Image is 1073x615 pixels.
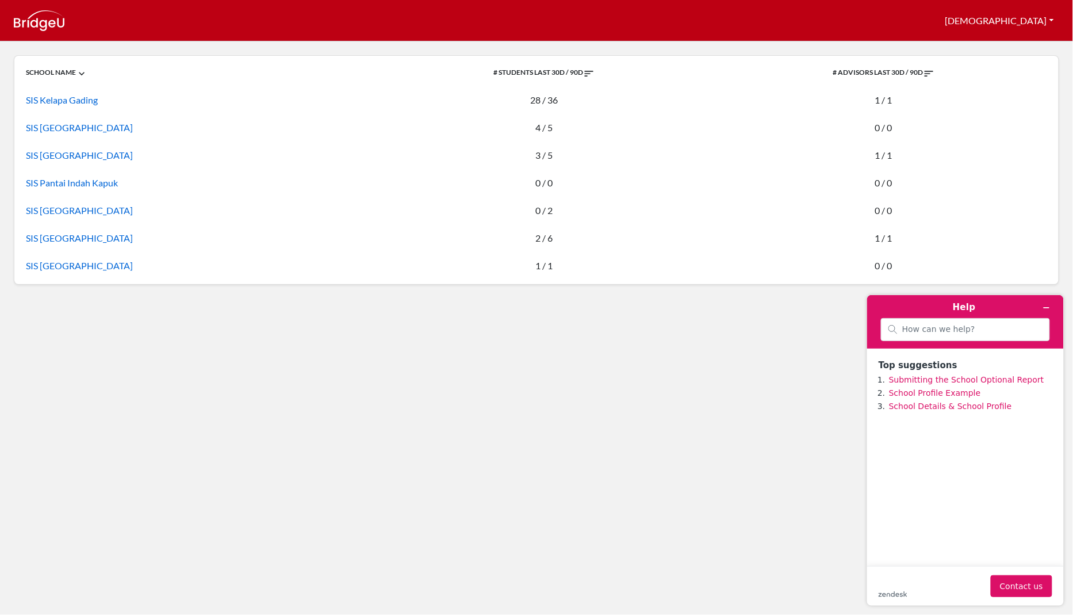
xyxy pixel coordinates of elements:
a: SIS [GEOGRAPHIC_DATA] [26,232,133,243]
td: 0 / 2 [375,197,714,224]
td: 1 / 1 [714,224,1054,252]
td: 1 / 1 [714,142,1054,169]
td: 0 / 0 [375,169,714,197]
div: SCHOOL NAME [26,67,368,79]
a: SIS [GEOGRAPHIC_DATA] [26,150,133,161]
a: SIS Pantai Indah Kapuk [26,177,118,188]
td: 28 / 36 [375,86,714,114]
td: 2 / 6 [375,224,714,252]
td: 1 / 1 [375,252,714,280]
td: 0 / 0 [714,114,1054,142]
a: SIS Kelapa Gading [26,94,98,105]
td: 0 / 0 [714,197,1054,224]
td: 3 / 5 [375,142,714,169]
img: logo_white-fbcc1825e744c8b1c13788af83d6eddd9f393c3eec6f566ed9ae82c8b05cbe3e.png [14,10,64,31]
a: SIS [GEOGRAPHIC_DATA] [26,260,133,271]
div: # ADVISORS LAST 30D / 90D [721,67,1047,79]
td: 0 / 0 [714,169,1054,197]
div: # STUDENTS LAST 30D / 90D [382,67,707,79]
td: 0 / 0 [714,252,1054,280]
button: [DEMOGRAPHIC_DATA] [940,10,1059,32]
td: 4 / 5 [375,114,714,142]
a: SIS [GEOGRAPHIC_DATA] [26,205,133,216]
a: SIS [GEOGRAPHIC_DATA] [26,122,133,133]
td: 1 / 1 [714,86,1054,114]
iframe: Find more information here [858,286,1073,615]
span: Help [26,8,50,18]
